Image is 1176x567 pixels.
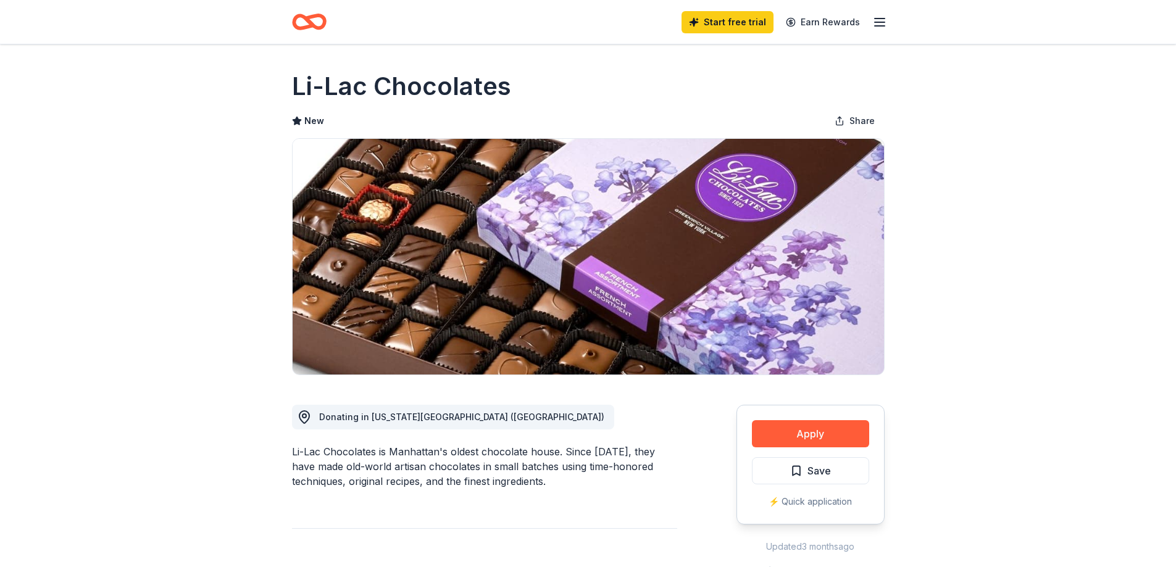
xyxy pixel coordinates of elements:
[825,109,885,133] button: Share
[778,11,867,33] a: Earn Rewards
[682,11,774,33] a: Start free trial
[849,114,875,128] span: Share
[319,412,604,422] span: Donating in [US_STATE][GEOGRAPHIC_DATA] ([GEOGRAPHIC_DATA])
[293,139,884,375] img: Image for Li-Lac Chocolates
[752,457,869,484] button: Save
[807,463,831,479] span: Save
[292,69,511,104] h1: Li-Lac Chocolates
[304,114,324,128] span: New
[736,539,885,554] div: Updated 3 months ago
[752,494,869,509] div: ⚡️ Quick application
[292,444,677,489] div: Li-Lac Chocolates is Manhattan's oldest chocolate house. Since [DATE], they have made old-world a...
[752,420,869,447] button: Apply
[292,7,327,36] a: Home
